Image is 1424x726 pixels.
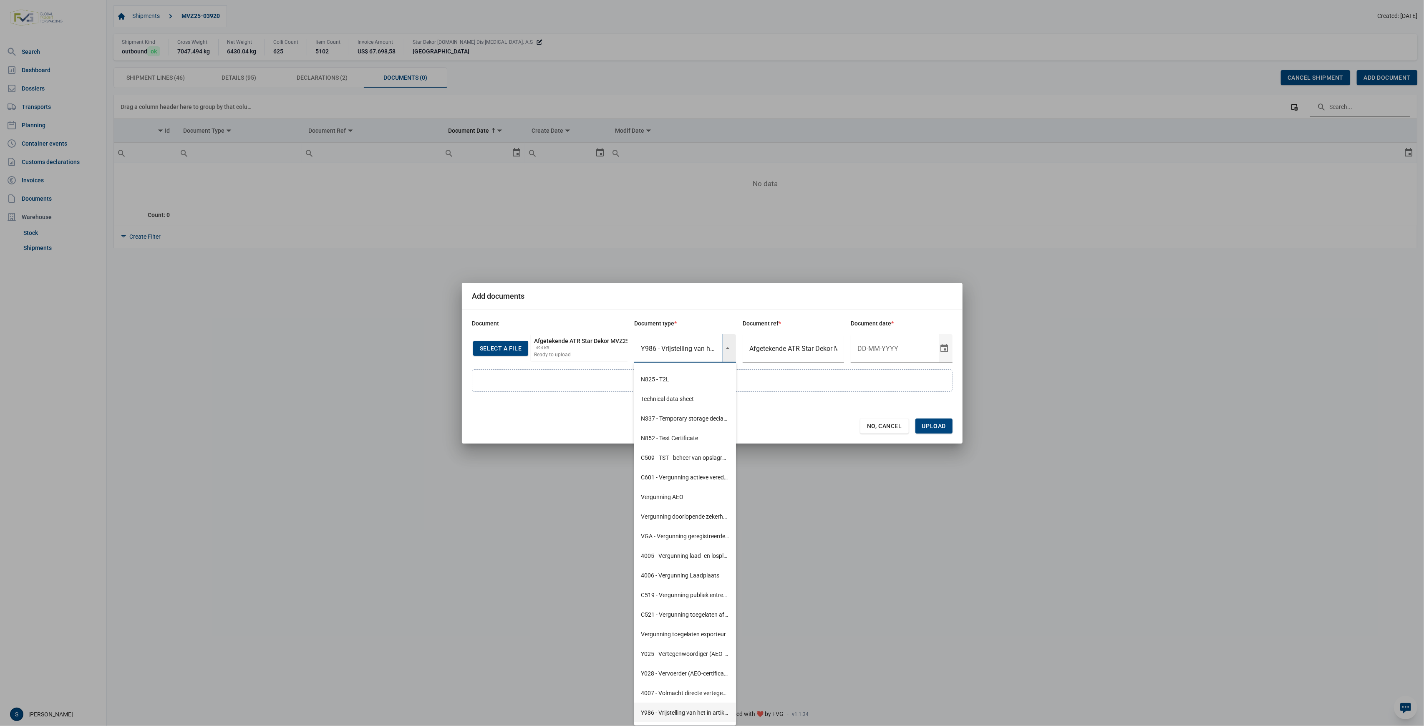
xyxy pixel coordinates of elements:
input: Document ref [743,334,844,363]
div: N825 - T2L [634,369,736,389]
div: Dropdown [634,363,736,726]
div: N337 - Temporary storage declaration [634,408,736,428]
div: C521 - Vergunning toegelaten afzender [634,605,736,624]
div: N852 - Test Certificate [634,428,736,448]
div: Technical data sheet [634,389,736,408]
div: C509 - TST - beheer van opslagruimten tijdelijke opslag [634,448,736,467]
div: 4005 - Vergunning laad- en losplaats [634,546,736,565]
div: Vergunning AEO [634,487,736,507]
div: Y025 - Vertegenwoordiger (AEO-certificaatnummer) [634,644,736,663]
div: No, Cancel [860,418,909,434]
div: VGA - Vergunning geregistreerde afzender [634,526,736,546]
div: 494 KB [536,345,549,352]
div: Document ref [743,320,844,328]
div: Ready to upload [534,352,571,359]
div: Select [939,334,949,363]
div: Document [472,320,628,328]
div: Upload [915,418,953,434]
span: Select a file [480,345,522,352]
div: 4007 - Volmacht directe vertegenwoordiging voor bijzonder [634,683,736,703]
input: Document date [851,334,939,363]
div: Y986 - Vrijstelling van het in artikel 11, leden 1 en 2, [634,703,736,722]
div: 4006 - Vergunning Laadplaats [634,565,736,585]
div: Vergunning doorlopende zekerheid [634,507,736,526]
span: Upload [922,423,946,429]
div: C519 - Vergunning publiek entrepot [634,585,736,605]
div: Add documents [472,291,524,301]
div: Document date [851,320,953,328]
div: Document type [634,320,736,328]
input: Document type [634,334,723,363]
div: Add new line [472,369,953,392]
div: Select a file [473,341,528,356]
div: Select [723,334,733,363]
div: Y028 - Vervoerder (AEO-certificaatnummer) [634,663,736,683]
div: Afgetekende ATR Star Dekor MVZ25-03920.pdf [534,338,658,345]
div: C601 - Vergunning actieve veredeling [634,467,736,487]
span: No, Cancel [867,423,902,429]
div: Vergunning toegelaten exporteur [634,624,736,644]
